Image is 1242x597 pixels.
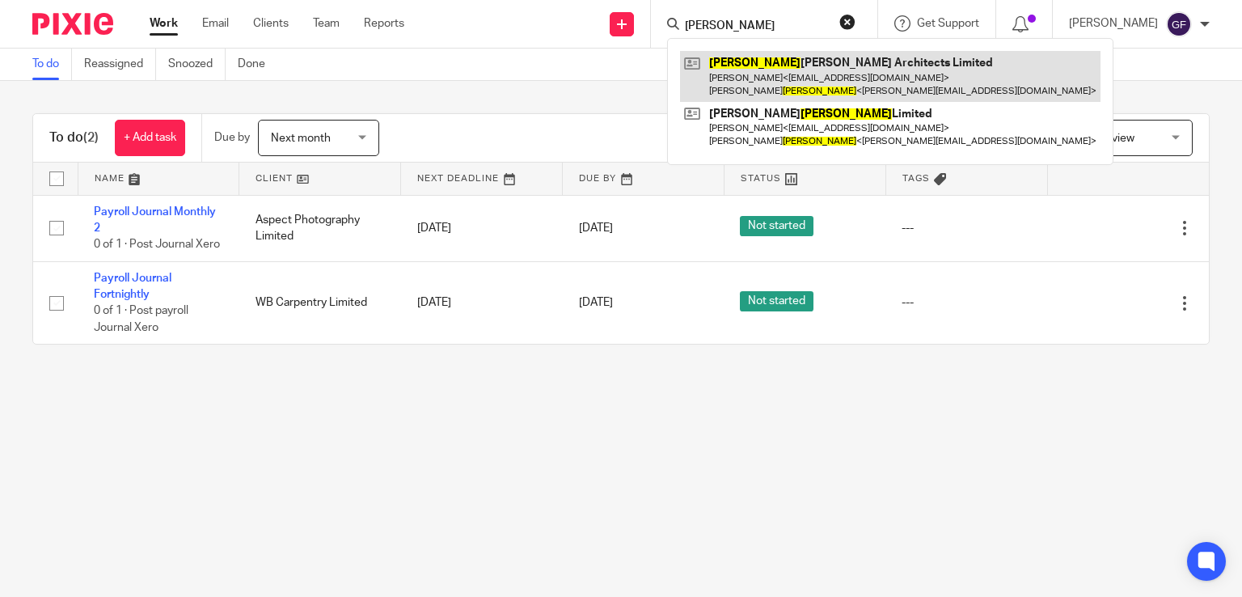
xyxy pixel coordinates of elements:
[94,306,188,334] span: 0 of 1 · Post payroll Journal Xero
[239,195,401,261] td: Aspect Photography Limited
[902,294,1031,311] div: ---
[1069,15,1158,32] p: [PERSON_NAME]
[94,206,216,234] a: Payroll Journal Monthly 2
[401,195,563,261] td: [DATE]
[238,49,277,80] a: Done
[253,15,289,32] a: Clients
[579,298,613,309] span: [DATE]
[917,18,979,29] span: Get Support
[239,261,401,344] td: WB Carpentry Limited
[214,129,250,146] p: Due by
[401,261,563,344] td: [DATE]
[115,120,185,156] a: + Add task
[902,174,930,183] span: Tags
[579,222,613,234] span: [DATE]
[32,13,113,35] img: Pixie
[313,15,340,32] a: Team
[84,49,156,80] a: Reassigned
[94,273,171,300] a: Payroll Journal Fortnightly
[202,15,229,32] a: Email
[150,15,178,32] a: Work
[364,15,404,32] a: Reports
[683,19,829,34] input: Search
[740,216,813,236] span: Not started
[740,291,813,311] span: Not started
[94,239,220,250] span: 0 of 1 · Post Journal Xero
[271,133,331,144] span: Next month
[839,14,855,30] button: Clear
[902,220,1031,236] div: ---
[32,49,72,80] a: To do
[49,129,99,146] h1: To do
[83,131,99,144] span: (2)
[1166,11,1192,37] img: svg%3E
[168,49,226,80] a: Snoozed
